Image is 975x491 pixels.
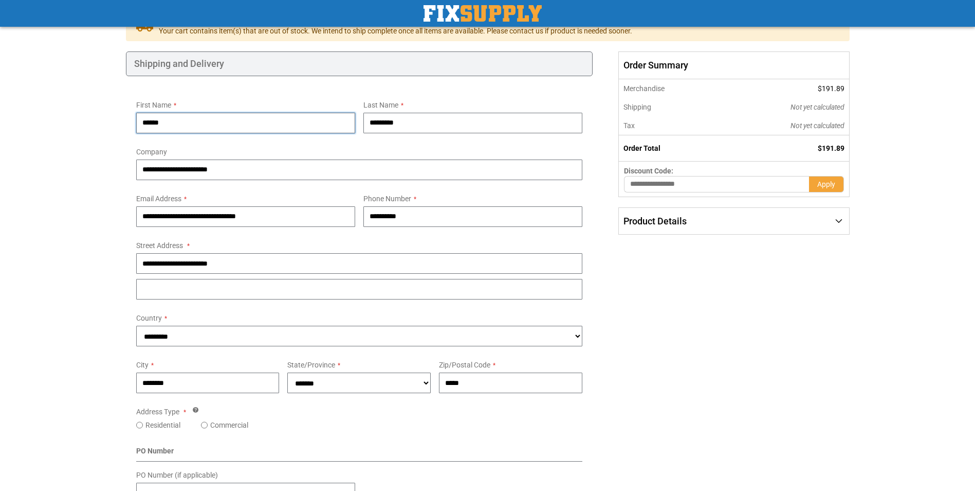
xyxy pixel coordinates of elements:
span: $191.89 [818,144,844,152]
div: Shipping and Delivery [126,51,593,76]
strong: Order Total [623,144,660,152]
span: State/Province [287,361,335,369]
span: Apply [817,180,835,188]
span: City [136,361,149,369]
span: Last Name [363,101,398,109]
span: Zip/Postal Code [439,361,490,369]
label: Residential [145,420,180,430]
span: First Name [136,101,171,109]
th: Tax [619,116,721,135]
div: PO Number [136,446,583,462]
span: Shipping [623,103,651,111]
label: Commercial [210,420,248,430]
span: Street Address [136,241,183,250]
span: PO Number (if applicable) [136,471,218,479]
span: Not yet calculated [790,103,844,111]
span: Phone Number [363,195,411,203]
img: Fix Industrial Supply [424,5,542,22]
span: Not yet calculated [790,121,844,130]
span: Company [136,148,167,156]
span: Email Address [136,195,181,203]
button: Apply [809,176,844,192]
span: Order Summary [618,51,849,79]
span: Your cart contains item(s) that are out of stock. We intend to ship complete once all items are a... [159,26,632,36]
span: Address Type [136,408,179,416]
span: Country [136,314,162,322]
th: Merchandise [619,79,721,98]
span: Product Details [623,216,687,226]
span: $191.89 [818,84,844,93]
a: store logo [424,5,542,22]
span: Discount Code: [624,167,673,175]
